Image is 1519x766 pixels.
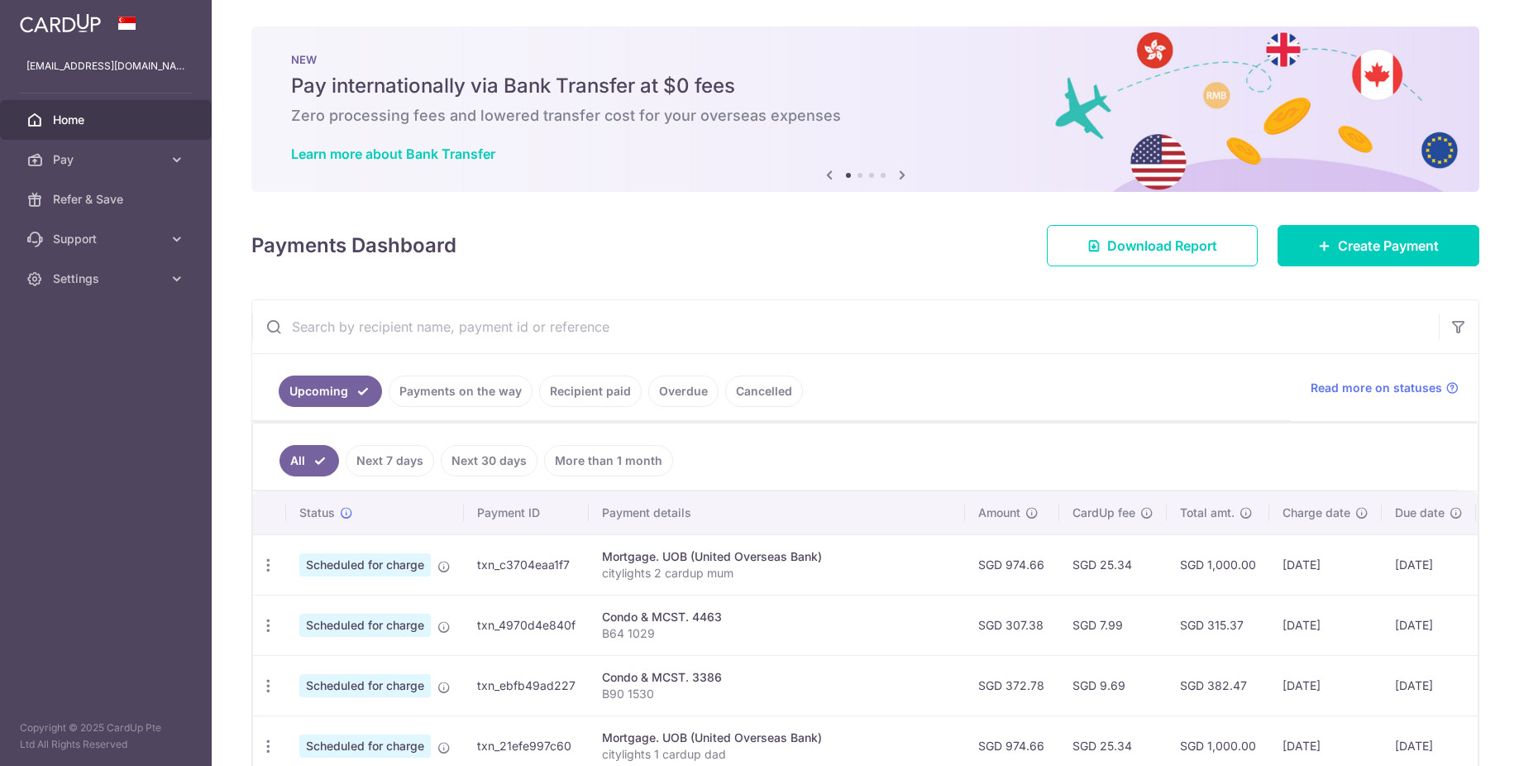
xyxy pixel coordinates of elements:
[299,674,431,697] span: Scheduled for charge
[53,231,162,247] span: Support
[252,300,1439,353] input: Search by recipient name, payment id or reference
[464,534,589,595] td: txn_c3704eaa1f7
[1167,595,1269,655] td: SGD 315.37
[602,609,952,625] div: Condo & MCST. 4463
[299,735,431,758] span: Scheduled for charge
[1059,534,1167,595] td: SGD 25.34
[965,655,1059,716] td: SGD 372.78
[1338,236,1439,256] span: Create Payment
[346,445,434,476] a: Next 7 days
[1269,655,1382,716] td: [DATE]
[1059,595,1167,655] td: SGD 7.99
[441,445,537,476] a: Next 30 days
[602,669,952,686] div: Condo & MCST. 3386
[1059,655,1167,716] td: SGD 9.69
[291,53,1440,66] p: NEW
[291,106,1440,126] h6: Zero processing fees and lowered transfer cost for your overseas expenses
[1311,380,1442,396] span: Read more on statuses
[539,376,642,407] a: Recipient paid
[602,548,952,565] div: Mortgage. UOB (United Overseas Bank)
[1047,225,1258,266] a: Download Report
[1269,595,1382,655] td: [DATE]
[602,746,952,763] p: citylights 1 cardup dad
[464,491,589,534] th: Payment ID
[1167,655,1269,716] td: SGD 382.47
[1269,534,1382,595] td: [DATE]
[602,625,952,642] p: B64 1029
[279,445,339,476] a: All
[26,58,185,74] p: [EMAIL_ADDRESS][DOMAIN_NAME]
[1278,225,1479,266] a: Create Payment
[1167,534,1269,595] td: SGD 1,000.00
[978,505,1020,521] span: Amount
[299,505,335,521] span: Status
[1382,655,1476,716] td: [DATE]
[1283,505,1350,521] span: Charge date
[589,491,965,534] th: Payment details
[53,191,162,208] span: Refer & Save
[53,112,162,128] span: Home
[389,376,533,407] a: Payments on the way
[1311,380,1459,396] a: Read more on statuses
[464,655,589,716] td: txn_ebfb49ad227
[251,231,456,261] h4: Payments Dashboard
[965,534,1059,595] td: SGD 974.66
[544,445,673,476] a: More than 1 month
[1107,236,1217,256] span: Download Report
[602,565,952,582] p: citylights 2 cardup mum
[602,686,952,702] p: B90 1530
[53,151,162,168] span: Pay
[20,13,101,33] img: CardUp
[648,376,719,407] a: Overdue
[965,595,1059,655] td: SGD 307.38
[291,73,1440,99] h5: Pay internationally via Bank Transfer at $0 fees
[602,730,952,746] div: Mortgage. UOB (United Overseas Bank)
[299,553,431,577] span: Scheduled for charge
[251,26,1479,192] img: Bank transfer banner
[725,376,803,407] a: Cancelled
[279,376,382,407] a: Upcoming
[464,595,589,655] td: txn_4970d4e840f
[1072,505,1135,521] span: CardUp fee
[1395,505,1445,521] span: Due date
[1382,595,1476,655] td: [DATE]
[1382,534,1476,595] td: [DATE]
[291,146,495,162] a: Learn more about Bank Transfer
[299,614,431,637] span: Scheduled for charge
[1180,505,1235,521] span: Total amt.
[53,270,162,287] span: Settings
